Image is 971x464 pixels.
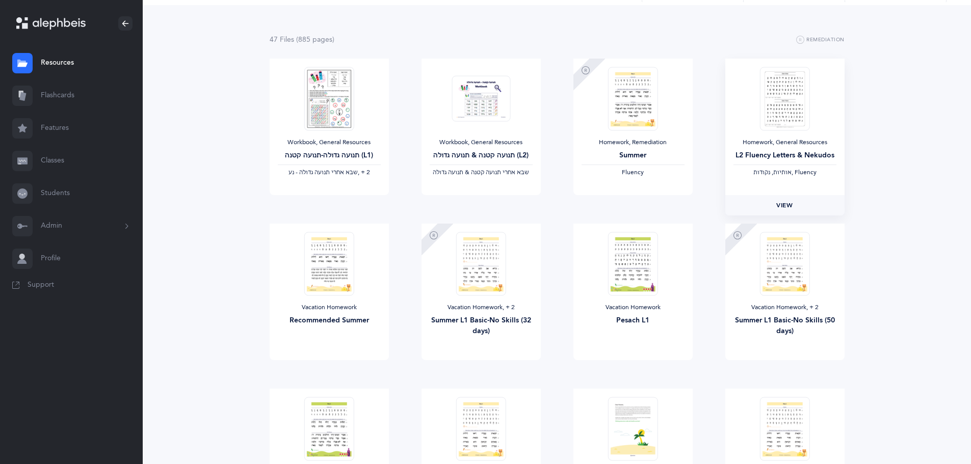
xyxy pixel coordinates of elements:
[456,397,506,460] img: Summer_L2ERashiLetterFluencyNoTenuahGedolah_32_days_thumbnail_1716326737.png
[291,36,294,44] span: s
[733,169,836,177] div: , Fluency
[759,397,809,460] img: Summer_L2ERashiLetterFluencyNoTenuahGedolah_50_days_thumbnail_1716326203.png
[278,315,381,326] div: Recommended Summer
[278,304,381,312] div: Vacation Homework
[759,67,809,130] img: FluencyProgram-SpeedReading-L2_thumbnail_1736302935.png
[278,139,381,147] div: Workbook, General Resources
[608,397,658,460] img: Alternate_Summer_Note_thumbnail_1749564978.png
[456,232,506,295] img: Summer_L1ERashiFluency-no_skills_32_days_thumbnail_1716333017.png
[278,169,381,177] div: ‪, + 2‬
[288,169,358,176] span: ‫שבא אחרי תנועה גדולה - נע‬
[296,36,334,44] span: (885 page )
[733,150,836,161] div: L2 Fluency Letters & Nekudos
[725,195,845,215] a: View
[733,315,836,337] div: Summer L1 Basic-No Skills (50 days)
[733,139,836,147] div: Homework, General Resources
[430,315,533,337] div: Summer L1 Basic-No Skills (32 days)
[608,232,658,295] img: Pesach_L1_L-A_EN_thumbnail_1743020358.png
[452,75,510,122] img: Tenuah_Gedolah.Ketana-Workbook-SB_thumbnail_1685245466.png
[304,232,354,295] img: Recommended_Summer_HW_EN_thumbnail_1717565563.png
[278,150,381,161] div: תנועה גדולה-תנועה קטנה (L1)
[733,304,836,312] div: Vacation Homework‪, + 2‬
[304,397,354,460] img: Pesach_L2_L-A_EN_thumbnail_1743020396.png
[776,201,793,210] span: View
[753,169,792,176] span: ‫אותיות, נקודות‬
[582,315,685,326] div: Pesach L1
[304,67,354,130] img: Alephbeis__%D7%AA%D7%A0%D7%95%D7%A2%D7%94_%D7%92%D7%93%D7%95%D7%9C%D7%94-%D7%A7%D7%98%D7%A0%D7%94...
[270,36,294,44] span: 47 File
[582,139,685,147] div: Homework, Remediation
[433,169,529,176] span: ‫שבא אחרי תנועה קטנה & תנועה גדולה‬
[329,36,332,44] span: s
[430,304,533,312] div: Vacation Homework‪, + 2‬
[608,67,658,130] img: Recommended_Summer_Remedial_EN_thumbnail_1717642628.png
[582,150,685,161] div: Summer
[796,34,845,46] button: Remediation
[430,150,533,161] div: תנועה קטנה & תנועה גדולה (L2)
[430,139,533,147] div: Workbook, General Resources
[28,280,54,290] span: Support
[759,232,809,295] img: Summer_L1ERashiFluency-no_skills_50_days_thumbnail_1716332416.png
[582,169,685,177] div: Fluency
[582,304,685,312] div: Vacation Homework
